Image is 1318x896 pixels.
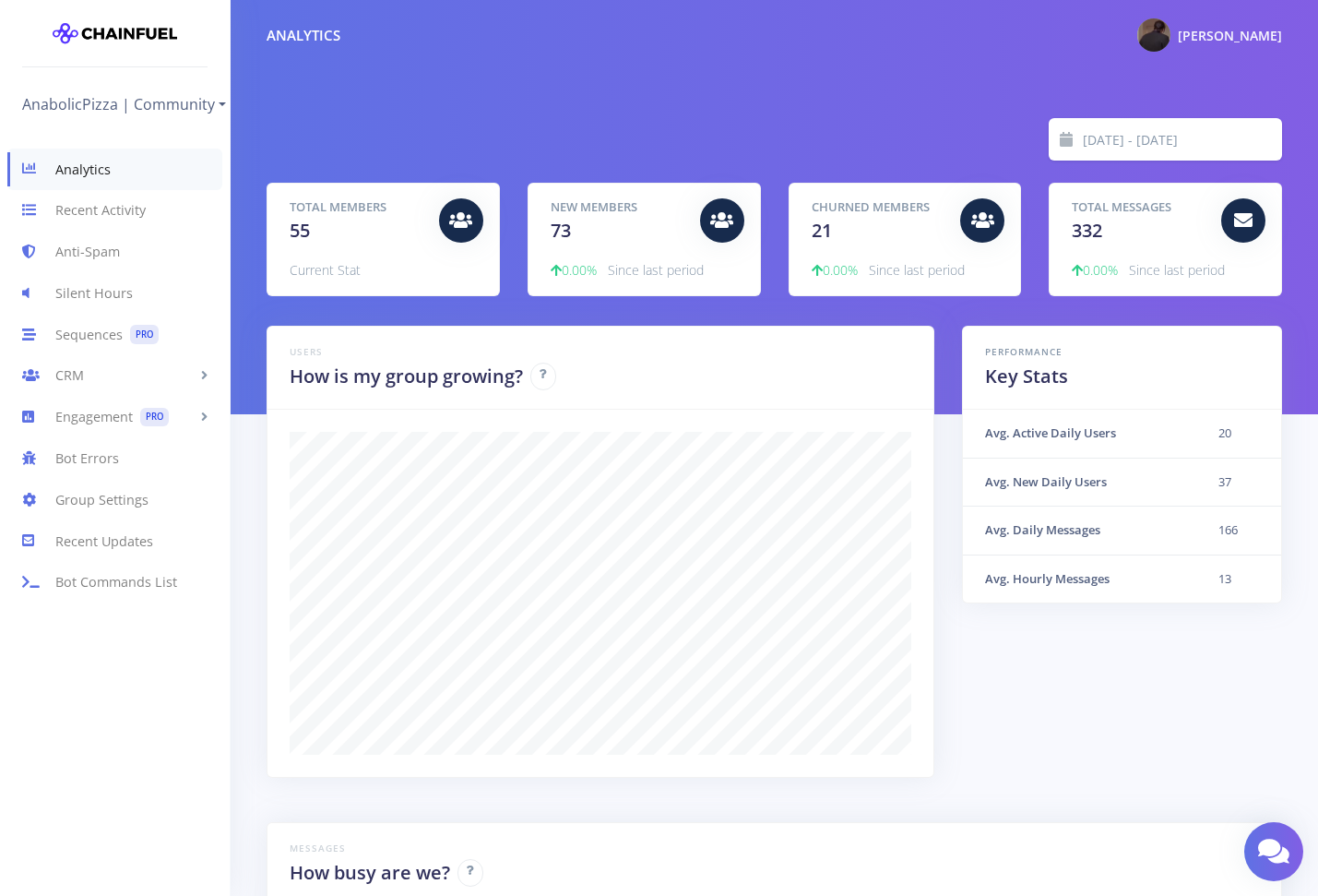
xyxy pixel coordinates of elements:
h2: How busy are we? [290,859,450,887]
h5: Total Messages [1072,198,1207,217]
img: @mangoinsatan Photo [1137,18,1170,52]
div: Analytics [267,25,340,46]
span: 0.00% [551,261,597,279]
span: Since last period [1129,261,1225,279]
th: Avg. Hourly Messages [963,555,1196,603]
span: 0.00% [812,261,858,279]
a: AnabolicPizza | Community [22,90,226,119]
h6: Users [290,345,911,359]
img: chainfuel-logo [53,15,177,52]
h5: New Members [551,198,686,217]
span: 332 [1072,218,1102,243]
span: 73 [551,218,571,243]
span: [PERSON_NAME] [1178,27,1282,44]
h6: Performance [985,345,1259,359]
td: 20 [1196,410,1281,458]
h2: Key Stats [985,363,1259,390]
span: PRO [130,325,159,344]
a: @mangoinsatan Photo [PERSON_NAME] [1122,15,1282,55]
span: Since last period [869,261,965,279]
td: 166 [1196,507,1281,556]
th: Avg. New Daily Users [963,458,1196,507]
span: Since last period [608,261,704,279]
h5: Total Members [290,198,425,217]
th: Avg. Daily Messages [963,507,1196,556]
span: Current Stat [290,261,361,279]
td: 37 [1196,458,1281,507]
h2: How is my group growing? [290,363,523,390]
th: Avg. Active Daily Users [963,410,1196,458]
span: 21 [812,218,832,243]
h5: Churned Members [812,198,947,217]
span: PRO [140,408,169,427]
h6: Messages [290,842,1259,855]
span: 55 [290,218,310,243]
td: 13 [1196,555,1281,603]
span: 0.00% [1072,261,1118,279]
a: Analytics [7,149,222,190]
